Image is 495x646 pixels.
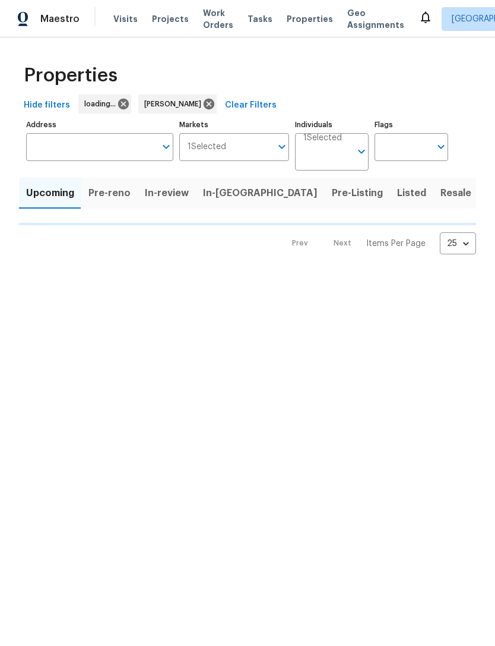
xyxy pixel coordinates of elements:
span: Hide filters [24,98,70,113]
span: Pre-Listing [332,185,383,201]
span: Work Orders [203,7,233,31]
span: Properties [24,70,118,81]
button: Open [433,138,449,155]
span: Projects [152,13,189,25]
span: Resale [440,185,471,201]
span: In-review [145,185,189,201]
div: loading... [78,94,131,114]
label: Flags [375,121,448,128]
button: Open [353,143,370,160]
div: [PERSON_NAME] [138,94,217,114]
div: 25 [440,228,476,259]
label: Markets [179,121,290,128]
button: Clear Filters [220,94,281,116]
span: Geo Assignments [347,7,404,31]
button: Open [274,138,290,155]
button: Open [158,138,174,155]
span: [PERSON_NAME] [144,98,206,110]
span: Maestro [40,13,80,25]
span: Clear Filters [225,98,277,113]
label: Individuals [295,121,369,128]
span: Pre-reno [88,185,131,201]
span: Properties [287,13,333,25]
label: Address [26,121,173,128]
p: Items Per Page [366,238,426,250]
button: Hide filters [19,94,75,116]
span: 1 Selected [303,133,342,143]
nav: Pagination Navigation [281,232,476,254]
span: Tasks [247,15,272,23]
span: 1 Selected [188,142,226,152]
span: loading... [84,98,120,110]
span: Upcoming [26,185,74,201]
span: In-[GEOGRAPHIC_DATA] [203,185,318,201]
span: Visits [113,13,138,25]
span: Listed [397,185,426,201]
